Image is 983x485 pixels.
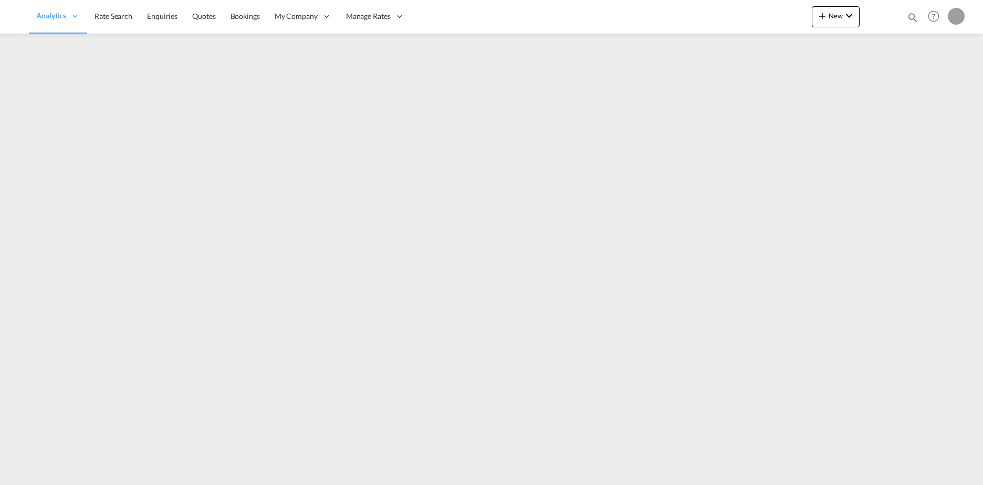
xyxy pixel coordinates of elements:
[925,7,943,25] span: Help
[907,12,918,27] div: icon-magnify
[275,11,318,22] span: My Company
[346,11,391,22] span: Manage Rates
[843,9,855,22] md-icon: icon-chevron-down
[36,10,66,21] span: Analytics
[816,12,855,20] span: New
[147,12,177,20] span: Enquiries
[95,12,132,20] span: Rate Search
[812,6,860,27] button: icon-plus 400-fgNewicon-chevron-down
[231,12,260,20] span: Bookings
[192,12,215,20] span: Quotes
[925,7,948,26] div: Help
[907,12,918,23] md-icon: icon-magnify
[816,9,829,22] md-icon: icon-plus 400-fg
